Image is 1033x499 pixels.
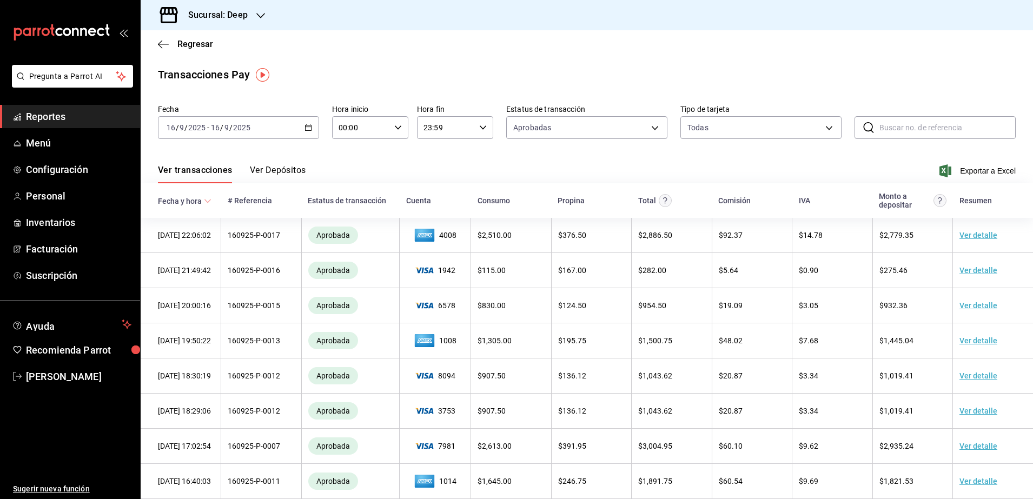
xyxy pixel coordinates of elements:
[513,122,551,133] span: Aprobadas
[180,9,248,22] h3: Sucursal: Deep
[558,336,586,345] span: $ 195.75
[799,196,810,205] div: IVA
[26,343,131,357] span: Recomienda Parrot
[250,165,306,183] button: Ver Depósitos
[179,123,184,132] input: --
[228,196,272,205] div: # Referencia
[959,407,997,415] a: Ver detalle
[158,66,250,83] div: Transacciones Pay
[12,65,133,88] button: Pregunta a Parrot AI
[879,407,913,415] span: $ 1,019.41
[879,477,913,485] span: $ 1,821.53
[141,323,221,358] td: [DATE] 19:50:22
[141,218,221,253] td: [DATE] 22:06:02
[221,464,302,499] td: 160925-P-0011
[959,336,997,345] a: Ver detalle
[312,407,354,415] span: Aprobada
[959,266,997,275] a: Ver detalle
[406,301,464,310] span: 6578
[933,194,946,207] svg: Este es el monto resultante del total pagado menos comisión e IVA. Esta será la parte que se depo...
[638,477,672,485] span: $ 1,891.75
[719,371,743,380] span: $ 20.87
[308,227,358,244] div: Transacciones cobradas de manera exitosa.
[406,196,431,205] div: Cuenta
[942,164,1016,177] button: Exportar a Excel
[478,266,506,275] span: $ 115.00
[26,215,131,230] span: Inventarios
[959,442,997,450] a: Ver detalle
[26,136,131,150] span: Menú
[184,123,188,132] span: /
[719,442,743,450] span: $ 60.10
[312,336,354,345] span: Aprobada
[478,196,510,205] div: Consumo
[558,231,586,239] span: $ 376.50
[8,78,133,90] a: Pregunta a Parrot AI
[26,318,117,331] span: Ayuda
[233,123,251,132] input: ----
[959,477,997,485] a: Ver detalle
[308,297,358,314] div: Transacciones cobradas de manera exitosa.
[719,477,743,485] span: $ 60.54
[799,336,818,345] span: $ 7.68
[141,358,221,394] td: [DATE] 18:30:19
[221,218,302,253] td: 160925-P-0017
[478,371,506,380] span: $ 907.50
[638,442,672,450] span: $ 3,004.95
[558,266,586,275] span: $ 167.00
[256,68,269,82] button: Tooltip marker
[799,371,818,380] span: $ 3.34
[799,442,818,450] span: $ 9.62
[308,367,358,384] div: Transacciones cobradas de manera exitosa.
[332,105,408,113] label: Hora inicio
[221,323,302,358] td: 160925-P-0013
[879,117,1016,138] input: Buscar no. de referencia
[558,196,585,205] div: Propina
[687,122,708,133] div: Todas
[308,437,358,455] div: Transacciones cobradas de manera exitosa.
[478,231,512,239] span: $ 2,510.00
[879,301,908,310] span: $ 932.36
[879,192,931,209] div: Monto a depositar
[119,28,128,37] button: open_drawer_menu
[558,442,586,450] span: $ 391.95
[638,407,672,415] span: $ 1,043.62
[638,231,672,239] span: $ 2,886.50
[158,165,233,183] button: Ver transacciones
[26,189,131,203] span: Personal
[406,371,464,380] span: 8094
[879,266,908,275] span: $ 275.46
[177,39,213,49] span: Regresar
[638,371,672,380] span: $ 1,043.62
[158,39,213,49] button: Regresar
[210,123,220,132] input: --
[13,483,131,495] span: Sugerir nueva función
[308,473,358,490] div: Transacciones cobradas de manera exitosa.
[26,268,131,283] span: Suscripción
[719,266,738,275] span: $ 5.64
[718,196,751,205] div: Comisión
[158,197,211,205] span: Fecha y hora
[207,123,209,132] span: -
[879,371,913,380] span: $ 1,019.41
[176,123,179,132] span: /
[220,123,223,132] span: /
[221,429,302,464] td: 160925-P-0007
[312,477,354,485] span: Aprobada
[158,165,306,183] div: navigation tabs
[879,231,913,239] span: $ 2,779.35
[799,231,823,239] span: $ 14.78
[799,266,818,275] span: $ 0.90
[719,336,743,345] span: $ 48.02
[558,477,586,485] span: $ 246.75
[638,301,666,310] span: $ 954.50
[478,301,506,310] span: $ 830.00
[188,123,206,132] input: ----
[959,231,997,239] a: Ver detalle
[879,336,913,345] span: $ 1,445.04
[680,105,842,113] label: Tipo de tarjeta
[312,371,354,380] span: Aprobada
[141,464,221,499] td: [DATE] 16:40:03
[638,266,666,275] span: $ 282.00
